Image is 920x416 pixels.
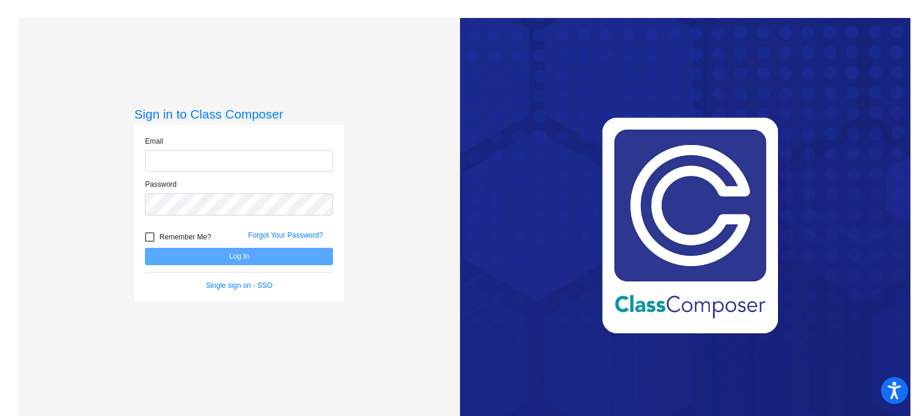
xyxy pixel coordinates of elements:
[206,281,273,290] a: Single sign on - SSO
[134,107,344,122] h3: Sign in to Class Composer
[145,248,333,265] button: Log In
[159,230,211,244] span: Remember Me?
[248,231,323,239] a: Forgot Your Password?
[145,136,163,147] label: Email
[145,179,177,190] label: Password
